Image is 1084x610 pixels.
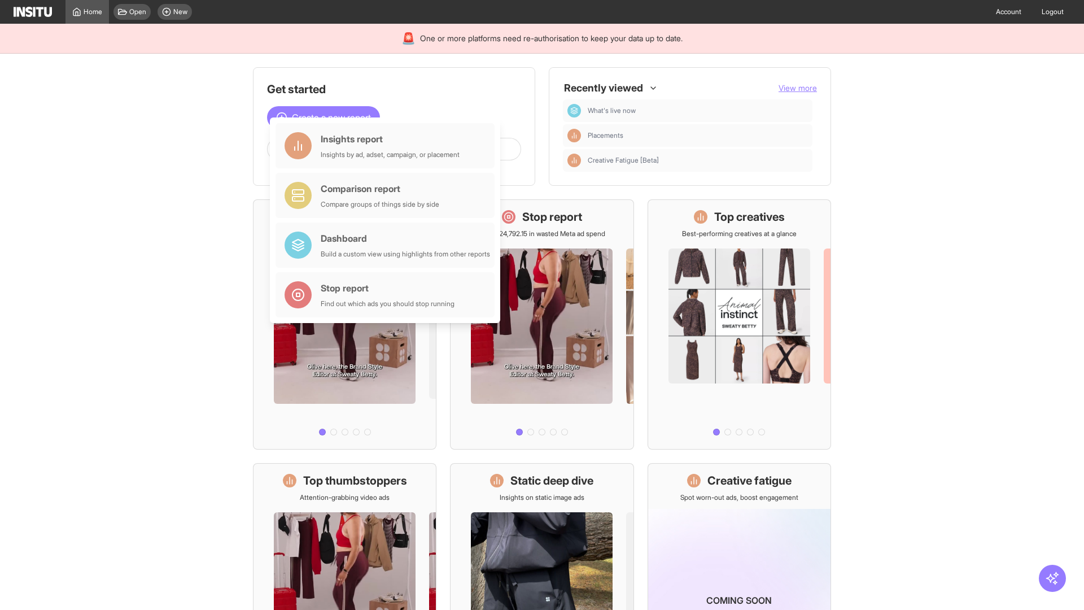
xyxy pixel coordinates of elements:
span: New [173,7,187,16]
div: Insights by ad, adset, campaign, or placement [321,150,460,159]
h1: Get started [267,81,521,97]
div: 🚨 [401,30,416,46]
div: Dashboard [567,104,581,117]
button: View more [779,82,817,94]
div: Dashboard [321,232,490,245]
div: Comparison report [321,182,439,195]
span: What's live now [588,106,808,115]
h1: Static deep dive [510,473,593,489]
h1: Stop report [522,209,582,225]
p: Insights on static image ads [500,493,584,502]
img: Logo [14,7,52,17]
a: Top creativesBest-performing creatives at a glance [648,199,831,450]
p: Attention-grabbing video ads [300,493,390,502]
span: Open [129,7,146,16]
a: What's live nowSee all active ads instantly [253,199,436,450]
span: View more [779,83,817,93]
span: Placements [588,131,623,140]
h1: Top thumbstoppers [303,473,407,489]
span: Home [84,7,102,16]
span: Creative Fatigue [Beta] [588,156,808,165]
button: Create a new report [267,106,380,129]
p: Best-performing creatives at a glance [682,229,797,238]
h1: Top creatives [714,209,785,225]
span: Creative Fatigue [Beta] [588,156,659,165]
div: Stop report [321,281,454,295]
p: Save £24,792.15 in wasted Meta ad spend [479,229,605,238]
span: Create a new report [292,111,371,124]
div: Insights [567,129,581,142]
span: What's live now [588,106,636,115]
div: Build a custom view using highlights from other reports [321,250,490,259]
div: Insights [567,154,581,167]
div: Find out which ads you should stop running [321,299,454,308]
div: Insights report [321,132,460,146]
span: Placements [588,131,808,140]
span: One or more platforms need re-authorisation to keep your data up to date. [420,33,683,44]
a: Stop reportSave £24,792.15 in wasted Meta ad spend [450,199,633,450]
div: Compare groups of things side by side [321,200,439,209]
